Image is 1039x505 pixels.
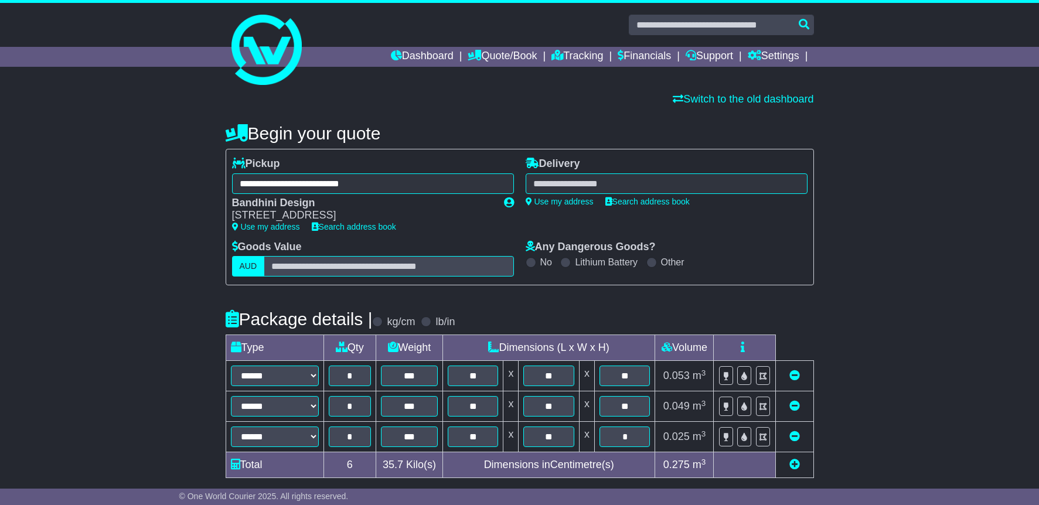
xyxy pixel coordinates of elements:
td: x [503,361,519,391]
label: AUD [232,256,265,277]
td: Qty [323,335,376,361]
sup: 3 [701,458,706,466]
a: Remove this item [789,400,800,412]
td: x [579,391,594,422]
label: Other [661,257,684,268]
div: [STREET_ADDRESS] [232,209,492,222]
td: Volume [655,335,714,361]
td: Dimensions (L x W x H) [442,335,655,361]
div: Bandhini Design [232,197,492,210]
a: Financials [618,47,671,67]
label: Lithium Battery [575,257,638,268]
td: Total [226,452,323,478]
span: 0.275 [663,459,690,470]
td: x [579,361,594,391]
sup: 3 [701,429,706,438]
sup: 3 [701,368,706,377]
td: x [503,422,519,452]
td: x [579,422,594,452]
td: Kilo(s) [376,452,442,478]
span: 35.7 [383,459,403,470]
label: lb/in [435,316,455,329]
td: Dimensions in Centimetre(s) [442,452,655,478]
a: Remove this item [789,431,800,442]
a: Search address book [605,197,690,206]
a: Tracking [551,47,603,67]
label: No [540,257,552,268]
label: Pickup [232,158,280,170]
span: 0.025 [663,431,690,442]
span: 0.053 [663,370,690,381]
span: m [693,431,706,442]
a: Settings [748,47,799,67]
span: 0.049 [663,400,690,412]
h4: Begin your quote [226,124,814,143]
a: Remove this item [789,370,800,381]
a: Dashboard [391,47,454,67]
td: Weight [376,335,442,361]
label: Goods Value [232,241,302,254]
label: Any Dangerous Goods? [526,241,656,254]
sup: 3 [701,399,706,408]
h4: Package details | [226,309,373,329]
a: Search address book [312,222,396,231]
a: Switch to the old dashboard [673,93,813,105]
a: Quote/Book [468,47,537,67]
span: m [693,370,706,381]
a: Use my address [526,197,594,206]
a: Support [686,47,733,67]
td: 6 [323,452,376,478]
a: Add new item [789,459,800,470]
td: x [503,391,519,422]
td: Type [226,335,323,361]
label: kg/cm [387,316,415,329]
a: Use my address [232,222,300,231]
span: © One World Courier 2025. All rights reserved. [179,492,349,501]
span: m [693,459,706,470]
span: m [693,400,706,412]
label: Delivery [526,158,580,170]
